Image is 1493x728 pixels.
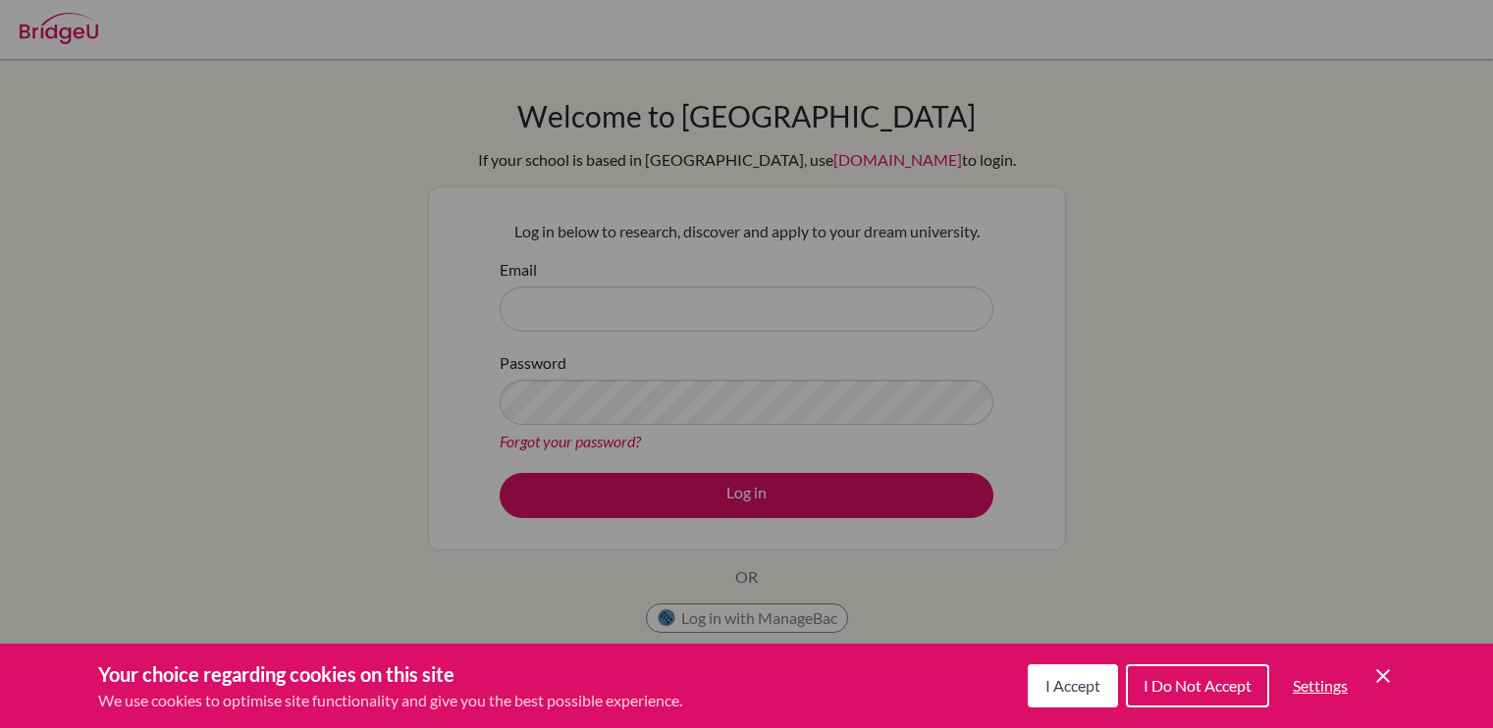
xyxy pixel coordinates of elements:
[98,689,682,712] p: We use cookies to optimise site functionality and give you the best possible experience.
[1144,676,1252,695] span: I Do Not Accept
[1277,666,1363,705] button: Settings
[1045,676,1100,695] span: I Accept
[1028,664,1118,707] button: I Accept
[98,659,682,689] h3: Your choice regarding cookies on this site
[1126,664,1269,707] button: I Do Not Accept
[1371,664,1395,688] button: Save and close
[1293,676,1348,695] span: Settings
